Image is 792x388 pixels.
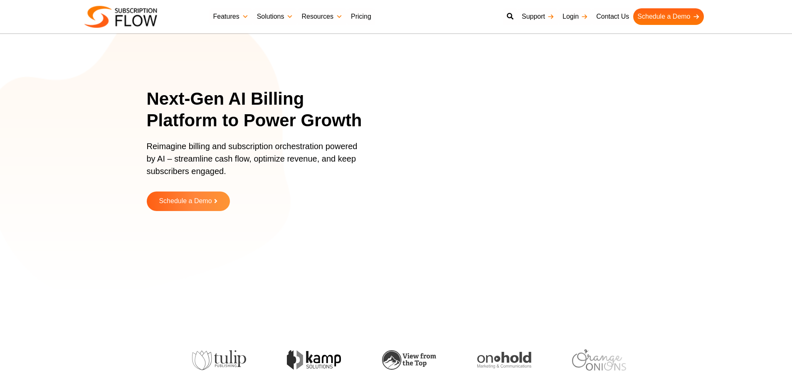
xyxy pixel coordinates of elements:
[147,192,230,211] a: Schedule a Demo
[592,8,633,25] a: Contact Us
[209,8,253,25] a: Features
[518,8,558,25] a: Support
[159,198,212,205] span: Schedule a Demo
[253,8,298,25] a: Solutions
[469,349,523,371] img: orange-onions
[374,352,428,368] img: onhold-marketing
[633,8,703,25] a: Schedule a Demo
[184,350,238,370] img: kamp-solution
[347,8,375,25] a: Pricing
[147,88,373,132] h1: Next-Gen AI Billing Platform to Power Growth
[558,8,592,25] a: Login
[84,6,157,28] img: Subscriptionflow
[279,350,333,370] img: view-from-the-top
[147,140,363,186] p: Reimagine billing and subscription orchestration powered by AI – streamline cash flow, optimize r...
[297,8,346,25] a: Resources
